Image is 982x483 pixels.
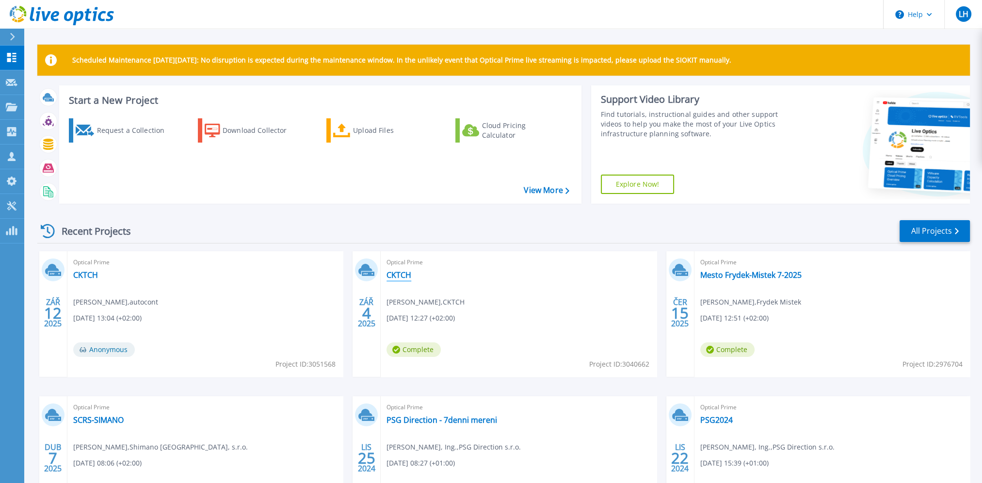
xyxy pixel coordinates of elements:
[900,220,970,242] a: All Projects
[69,95,569,106] h3: Start a New Project
[198,118,306,143] a: Download Collector
[73,402,337,413] span: Optical Prime
[601,175,675,194] a: Explore Now!
[700,402,964,413] span: Optical Prime
[357,440,376,476] div: LIS 2024
[73,257,337,268] span: Optical Prime
[73,458,142,468] span: [DATE] 08:06 (+02:00)
[601,93,794,106] div: Support Video Library
[358,454,375,462] span: 25
[700,442,835,452] span: [PERSON_NAME], Ing. , PSG Direction s.r.o.
[362,309,371,317] span: 4
[671,440,689,476] div: LIS 2024
[386,458,455,468] span: [DATE] 08:27 (+01:00)
[44,295,62,331] div: ZÁŘ 2025
[73,415,124,425] a: SCRS-SIMANO
[73,342,135,357] span: Anonymous
[671,454,689,462] span: 22
[700,270,802,280] a: Mesto Frydek-Mistek 7-2025
[275,359,336,370] span: Project ID: 3051568
[700,458,769,468] span: [DATE] 15:39 (+01:00)
[902,359,963,370] span: Project ID: 2976704
[671,309,689,317] span: 15
[48,454,57,462] span: 7
[386,313,455,323] span: [DATE] 12:27 (+02:00)
[671,295,689,331] div: ČER 2025
[97,121,174,140] div: Request a Collection
[524,186,569,195] a: View More
[386,342,441,357] span: Complete
[326,118,435,143] a: Upload Files
[386,297,465,307] span: [PERSON_NAME] , CKTCH
[72,56,731,64] p: Scheduled Maintenance [DATE][DATE]: No disruption is expected during the maintenance window. In t...
[700,313,769,323] span: [DATE] 12:51 (+02:00)
[386,415,497,425] a: PSG Direction - 7denni mereni
[700,415,733,425] a: PSG2024
[601,110,794,139] div: Find tutorials, instructional guides and other support videos to help you make the most of your L...
[357,295,376,331] div: ZÁŘ 2025
[455,118,563,143] a: Cloud Pricing Calculator
[589,359,649,370] span: Project ID: 3040662
[386,270,411,280] a: CKTCH
[386,442,521,452] span: [PERSON_NAME], Ing. , PSG Direction s.r.o.
[69,118,177,143] a: Request a Collection
[223,121,300,140] div: Download Collector
[37,219,144,243] div: Recent Projects
[73,297,158,307] span: [PERSON_NAME] , autocont
[73,442,248,452] span: [PERSON_NAME] , Shimano [GEOGRAPHIC_DATA], s.r.o.
[700,257,964,268] span: Optical Prime
[386,402,650,413] span: Optical Prime
[353,121,431,140] div: Upload Files
[482,121,559,140] div: Cloud Pricing Calculator
[73,313,142,323] span: [DATE] 13:04 (+02:00)
[386,257,650,268] span: Optical Prime
[44,309,62,317] span: 12
[958,10,968,18] span: LH
[700,342,755,357] span: Complete
[44,440,62,476] div: DUB 2025
[73,270,98,280] a: CKTCH
[700,297,801,307] span: [PERSON_NAME] , Frydek Mistek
